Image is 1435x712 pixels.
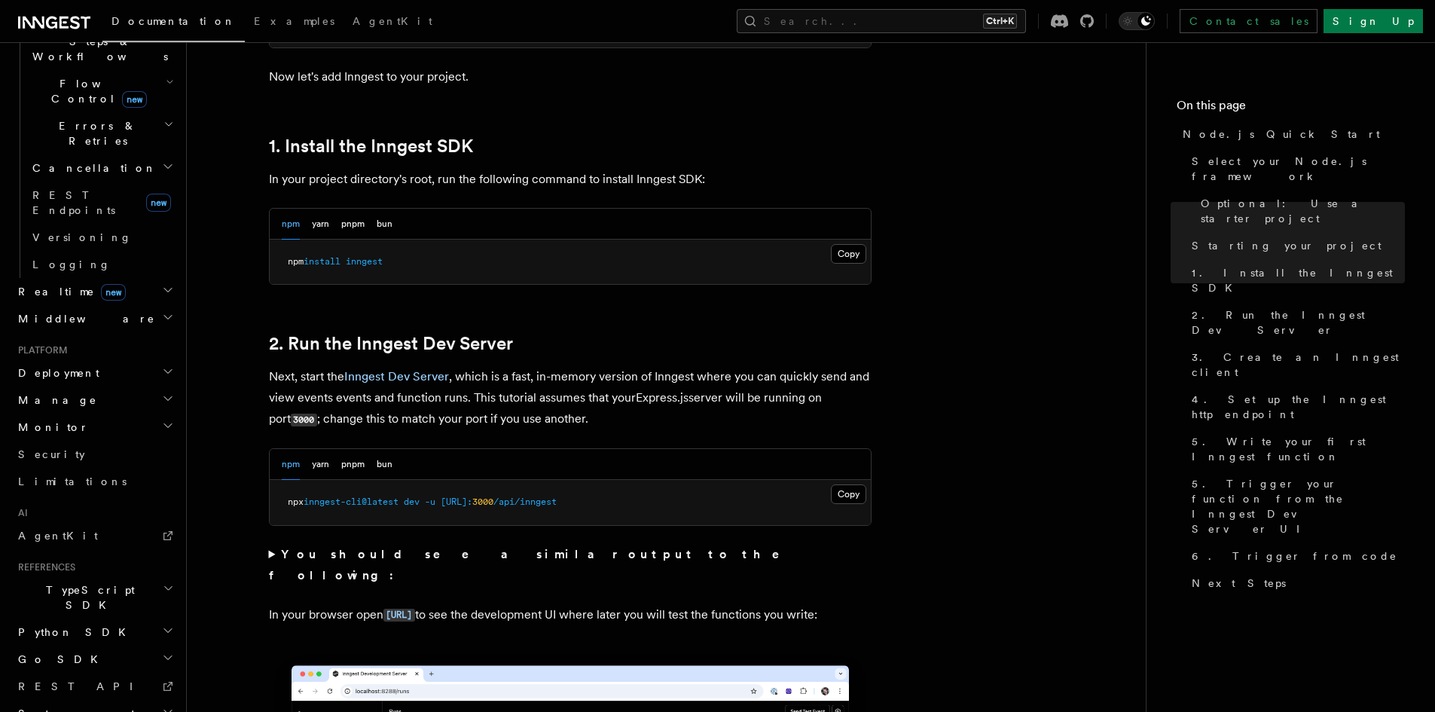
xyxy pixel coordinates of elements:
[344,369,449,384] a: Inngest Dev Server
[12,619,177,646] button: Python SDK
[983,14,1017,29] kbd: Ctrl+K
[12,522,177,549] a: AgentKit
[304,256,340,267] span: install
[12,359,177,387] button: Deployment
[1183,127,1380,142] span: Node.js Quick Start
[26,154,177,182] button: Cancellation
[12,305,177,332] button: Middleware
[1180,9,1317,33] a: Contact sales
[1186,570,1405,597] a: Next Steps
[12,576,177,619] button: TypeScript SDK
[12,284,126,299] span: Realtime
[425,497,435,507] span: -u
[1195,190,1405,232] a: Optional: Use a starter project
[12,582,163,613] span: TypeScript SDK
[269,169,872,190] p: In your project directory's root, run the following command to install Inngest SDK:
[346,256,383,267] span: inngest
[32,231,132,243] span: Versioning
[269,544,872,586] summary: You should see a similar output to the following:
[312,449,329,480] button: yarn
[12,625,135,640] span: Python SDK
[288,256,304,267] span: npm
[282,449,300,480] button: npm
[12,468,177,495] a: Limitations
[146,194,171,212] span: new
[282,209,300,240] button: npm
[312,209,329,240] button: yarn
[18,680,146,692] span: REST API
[1177,96,1405,121] h4: On this page
[269,547,801,582] strong: You should see a similar output to the following:
[377,209,392,240] button: bun
[32,258,111,270] span: Logging
[12,414,177,441] button: Monitor
[32,189,115,216] span: REST Endpoints
[26,182,177,224] a: REST Endpointsnew
[269,366,872,430] p: Next, start the , which is a fast, in-memory version of Inngest where you can quickly send and vi...
[1192,392,1405,422] span: 4. Set up the Inngest http endpoint
[12,441,177,468] a: Security
[12,344,68,356] span: Platform
[472,497,493,507] span: 3000
[1192,350,1405,380] span: 3. Create an Inngest client
[383,609,415,622] code: [URL]
[26,251,177,278] a: Logging
[245,5,343,41] a: Examples
[12,311,155,326] span: Middleware
[1192,434,1405,464] span: 5. Write your first Inngest function
[737,9,1026,33] button: Search...Ctrl+K
[269,136,473,157] a: 1. Install the Inngest SDK
[12,561,75,573] span: References
[12,646,177,673] button: Go SDK
[493,497,557,507] span: /api/inngest
[12,365,99,380] span: Deployment
[1186,386,1405,428] a: 4. Set up the Inngest http endpoint
[1192,576,1286,591] span: Next Steps
[12,278,177,305] button: Realtimenew
[26,28,177,70] button: Steps & Workflows
[341,449,365,480] button: pnpm
[26,34,168,64] span: Steps & Workflows
[122,91,147,108] span: new
[377,449,392,480] button: bun
[1192,307,1405,338] span: 2. Run the Inngest Dev Server
[26,118,163,148] span: Errors & Retries
[26,112,177,154] button: Errors & Retries
[18,448,85,460] span: Security
[269,604,872,626] p: In your browser open to see the development UI where later you will test the functions you write:
[291,414,317,426] code: 3000
[831,484,866,504] button: Copy
[383,607,415,622] a: [URL]
[269,333,513,354] a: 2. Run the Inngest Dev Server
[404,497,420,507] span: dev
[288,497,304,507] span: npx
[341,209,365,240] button: pnpm
[12,393,97,408] span: Manage
[1324,9,1423,33] a: Sign Up
[269,66,872,87] p: Now let's add Inngest to your project.
[12,387,177,414] button: Manage
[18,475,127,487] span: Limitations
[1192,476,1405,536] span: 5. Trigger your function from the Inngest Dev Server UI
[441,497,472,507] span: [URL]:
[304,497,398,507] span: inngest-cli@latest
[1119,12,1155,30] button: Toggle dark mode
[1177,121,1405,148] a: Node.js Quick Start
[12,673,177,700] a: REST API
[1186,148,1405,190] a: Select your Node.js framework
[1192,549,1397,564] span: 6. Trigger from code
[353,15,432,27] span: AgentKit
[12,652,107,667] span: Go SDK
[12,507,28,519] span: AI
[1186,542,1405,570] a: 6. Trigger from code
[26,76,166,106] span: Flow Control
[26,160,157,176] span: Cancellation
[101,284,126,301] span: new
[1186,232,1405,259] a: Starting your project
[111,15,236,27] span: Documentation
[26,70,177,112] button: Flow Controlnew
[1201,196,1405,226] span: Optional: Use a starter project
[26,224,177,251] a: Versioning
[1192,154,1405,184] span: Select your Node.js framework
[1192,265,1405,295] span: 1. Install the Inngest SDK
